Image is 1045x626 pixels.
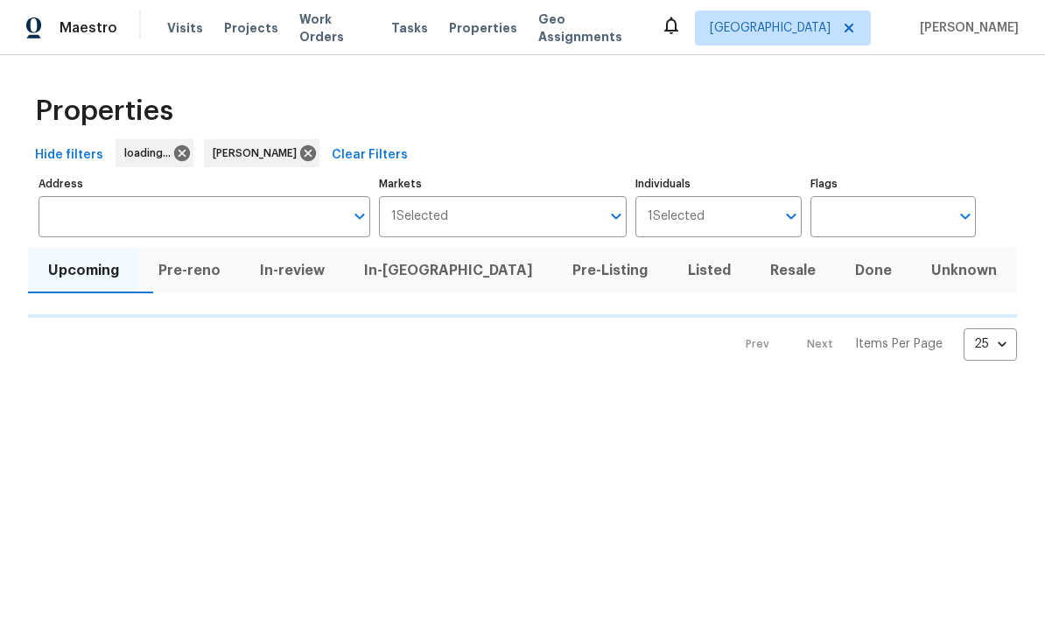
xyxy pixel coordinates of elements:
span: Tasks [391,22,428,34]
span: Maestro [60,19,117,37]
span: Done [846,258,901,283]
span: Properties [449,19,517,37]
label: Markets [379,179,628,189]
span: [PERSON_NAME] [913,19,1019,37]
div: loading... [116,139,193,167]
button: Open [953,204,978,229]
span: loading... [124,144,178,162]
div: [PERSON_NAME] [204,139,319,167]
span: In-[GEOGRAPHIC_DATA] [355,258,543,283]
span: Listed [678,258,740,283]
span: In-review [250,258,333,283]
span: 1 Selected [648,209,705,224]
p: Items Per Page [855,335,943,353]
span: [PERSON_NAME] [213,144,304,162]
nav: Pagination Navigation [729,328,1017,361]
span: 1 Selected [391,209,448,224]
span: Clear Filters [332,144,408,166]
label: Address [39,179,370,189]
button: Clear Filters [325,139,415,172]
span: Resale [761,258,824,283]
span: Geo Assignments [538,11,640,46]
span: Upcoming [39,258,128,283]
span: Hide filters [35,144,103,166]
label: Individuals [635,179,801,189]
button: Open [604,204,628,229]
span: Projects [224,19,278,37]
span: Visits [167,19,203,37]
span: [GEOGRAPHIC_DATA] [710,19,831,37]
span: Pre-Listing [564,258,657,283]
span: Properties [35,102,173,120]
span: Work Orders [299,11,370,46]
button: Hide filters [28,139,110,172]
button: Open [779,204,803,229]
label: Flags [810,179,976,189]
span: Pre-reno [149,258,229,283]
button: Open [347,204,372,229]
span: Unknown [922,258,1006,283]
div: 25 [964,321,1017,367]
